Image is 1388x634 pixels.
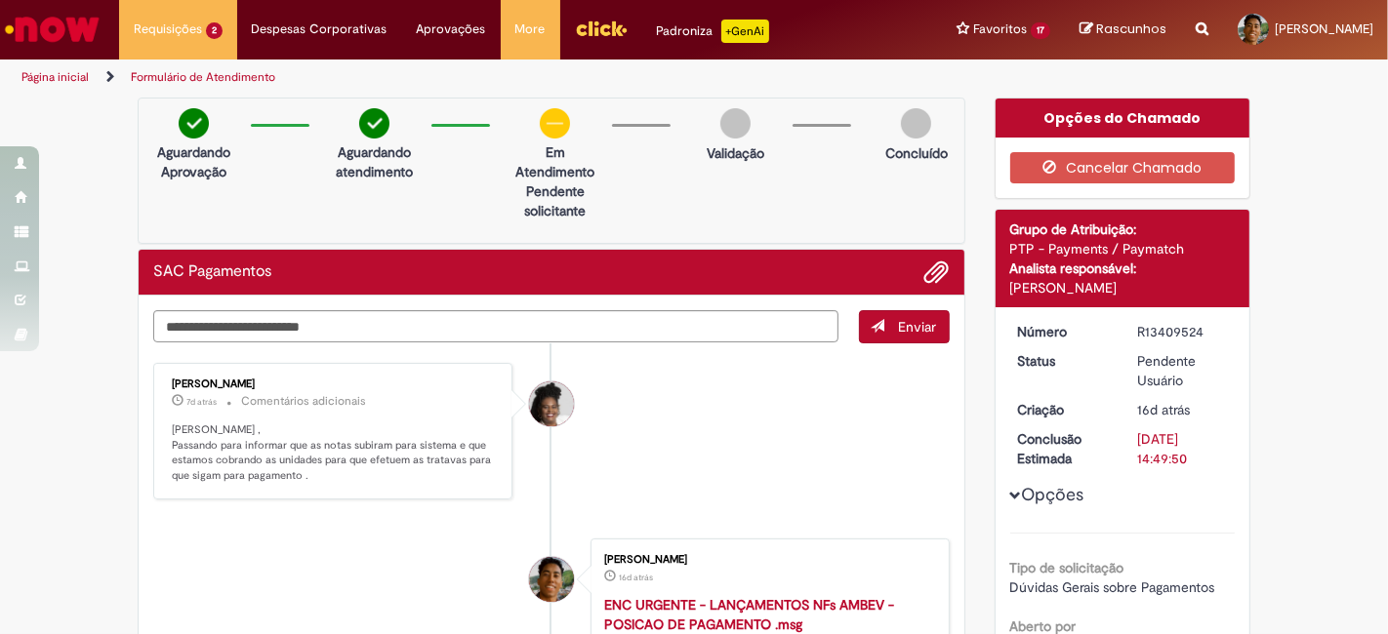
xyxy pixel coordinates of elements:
p: Validação [707,143,764,163]
span: More [515,20,546,39]
p: Aguardando Aprovação [146,142,241,181]
p: +GenAi [721,20,769,43]
span: [PERSON_NAME] [1275,20,1373,37]
div: Victor Da Cruz [529,557,574,602]
a: ENC URGENTE - LANÇAMENTOS NFs AMBEV - POSICAO DE PAGAMENTO .msg [604,596,894,633]
div: [PERSON_NAME] [172,378,497,390]
ul: Trilhas de página [15,59,911,96]
div: Grupo de Atribuição: [1010,219,1236,239]
dt: Status [1003,351,1123,371]
img: img-circle-grey.png [901,108,931,139]
span: Dúvidas Gerais sobre Pagamentos [1010,578,1215,596]
img: check-circle-green.png [359,108,389,139]
p: Concluído [885,143,948,163]
p: Aguardando atendimento [327,142,422,181]
img: ServiceNow [2,10,102,49]
textarea: Digite sua mensagem aqui... [153,310,838,342]
div: PTP - Payments / Paymatch [1010,239,1236,258]
img: check-circle-green.png [179,108,209,139]
time: 13/08/2025 13:49:47 [1137,401,1190,418]
span: Aprovações [417,20,486,39]
div: Pendente Usuário [1137,351,1228,390]
span: Rascunhos [1096,20,1166,38]
a: Formulário de Atendimento [131,69,275,85]
img: circle-minus.png [540,108,570,139]
p: Pendente solicitante [508,181,602,220]
span: Requisições [134,20,202,39]
span: Favoritos [973,20,1027,39]
div: Padroniza [657,20,769,43]
b: Tipo de solicitação [1010,559,1124,576]
span: 17 [1031,22,1050,39]
span: 7d atrás [186,396,217,408]
small: Comentários adicionais [241,393,366,410]
time: 22/08/2025 15:50:23 [186,396,217,408]
time: 13/08/2025 13:49:42 [619,572,653,583]
h2: SAC Pagamentos Histórico de tíquete [153,263,271,281]
div: [PERSON_NAME] [1010,278,1236,297]
p: [PERSON_NAME] , Passando para informar que as notas subiram para sistema e que estamos cobrando a... [172,422,497,484]
div: 13/08/2025 13:49:47 [1137,400,1228,419]
div: R13409524 [1137,322,1228,341]
img: click_logo_yellow_360x200.png [575,14,628,43]
button: Enviar [859,310,950,343]
div: Analista responsável: [1010,258,1236,278]
img: img-circle-grey.png [720,108,751,139]
button: Cancelar Chamado [1010,152,1236,183]
div: Vanessa Souza [529,381,574,426]
span: 2 [206,22,223,39]
span: 16d atrás [1137,401,1190,418]
div: [DATE] 14:49:50 [1137,429,1228,468]
p: Em Atendimento [508,142,602,181]
span: Despesas Corporativas [252,20,388,39]
span: Enviar [899,318,937,336]
a: Página inicial [21,69,89,85]
div: Opções do Chamado [996,99,1250,138]
dt: Criação [1003,400,1123,419]
button: Adicionar anexos [924,259,950,285]
dt: Número [1003,322,1123,341]
span: 16d atrás [619,572,653,583]
div: [PERSON_NAME] [604,554,929,566]
dt: Conclusão Estimada [1003,429,1123,468]
a: Rascunhos [1080,20,1166,39]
